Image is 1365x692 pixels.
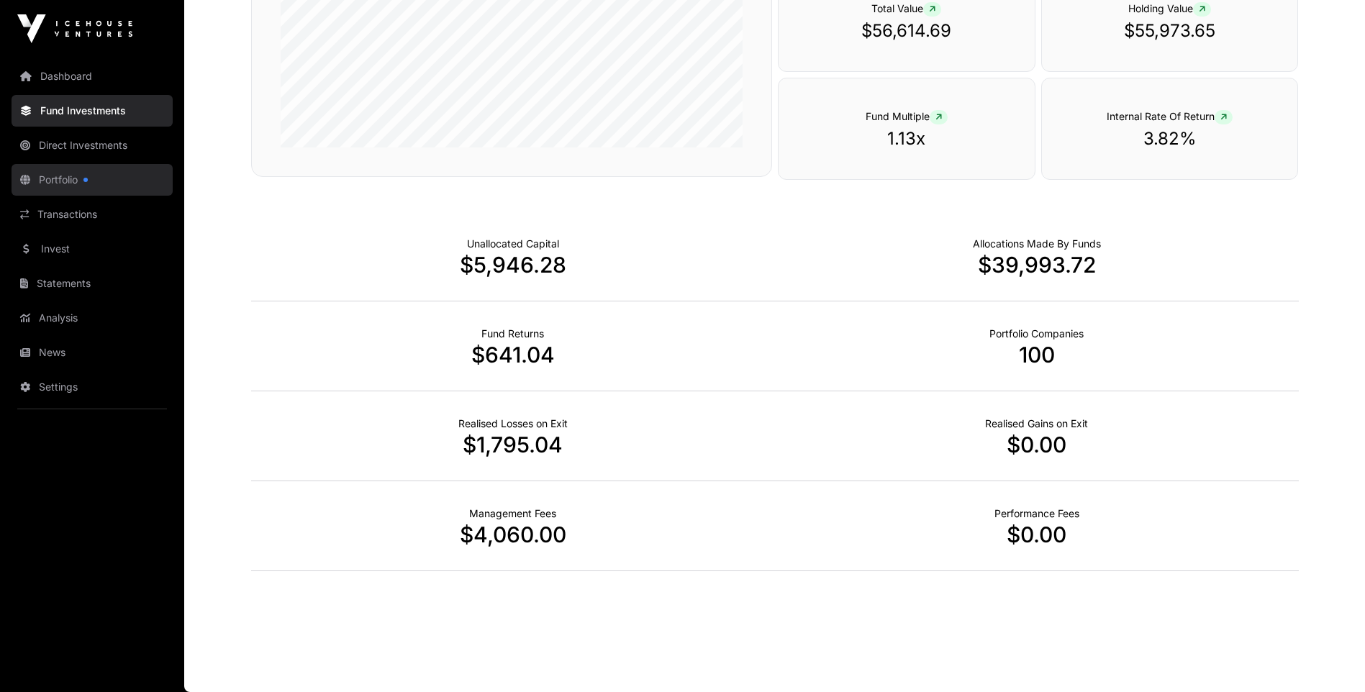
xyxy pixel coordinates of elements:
p: $0.00 [775,522,1299,547]
p: Number of Companies Deployed Into [989,327,1084,341]
span: Fund Multiple [866,110,948,122]
a: Direct Investments [12,129,173,161]
a: Analysis [12,302,173,334]
p: Capital Deployed Into Companies [973,237,1101,251]
p: $641.04 [251,342,775,368]
p: 1.13x [807,127,1006,150]
a: Dashboard [12,60,173,92]
img: Icehouse Ventures Logo [17,14,132,43]
p: $4,060.00 [251,522,775,547]
p: 100 [775,342,1299,368]
p: Realised Returns from Funds [481,327,544,341]
span: Holding Value [1128,2,1211,14]
a: Transactions [12,199,173,230]
p: $1,795.04 [251,432,775,457]
span: Total Value [871,2,941,14]
p: $55,973.65 [1071,19,1269,42]
p: $5,946.28 [251,252,775,278]
p: Fund Performance Fees (Carry) incurred to date [994,506,1079,521]
a: Fund Investments [12,95,173,127]
a: Settings [12,371,173,403]
p: Net Realised on Negative Exits [458,416,568,431]
p: 3.82% [1071,127,1269,150]
a: Portfolio [12,164,173,196]
p: Net Realised on Positive Exits [985,416,1088,431]
span: Internal Rate Of Return [1107,110,1233,122]
a: Invest [12,233,173,265]
p: $39,993.72 [775,252,1299,278]
iframe: Chat Widget [1293,623,1365,692]
p: Fund Management Fees incurred to date [469,506,556,521]
a: Statements [12,268,173,299]
a: News [12,337,173,368]
p: $0.00 [775,432,1299,457]
p: $56,614.69 [807,19,1006,42]
p: Cash not yet allocated [467,237,559,251]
